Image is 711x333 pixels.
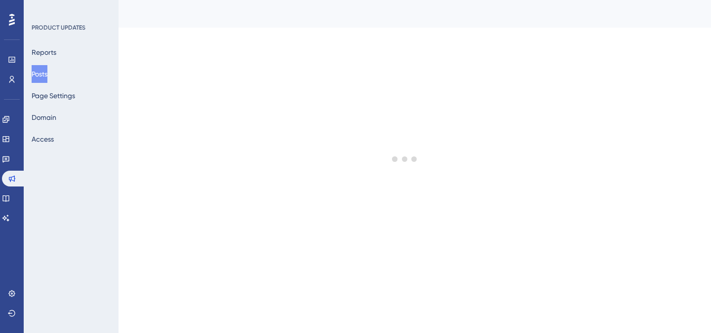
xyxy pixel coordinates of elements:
button: Access [32,130,54,148]
button: Domain [32,109,56,126]
button: Posts [32,65,47,83]
button: Reports [32,43,56,61]
button: Page Settings [32,87,75,105]
div: PRODUCT UPDATES [32,24,85,32]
